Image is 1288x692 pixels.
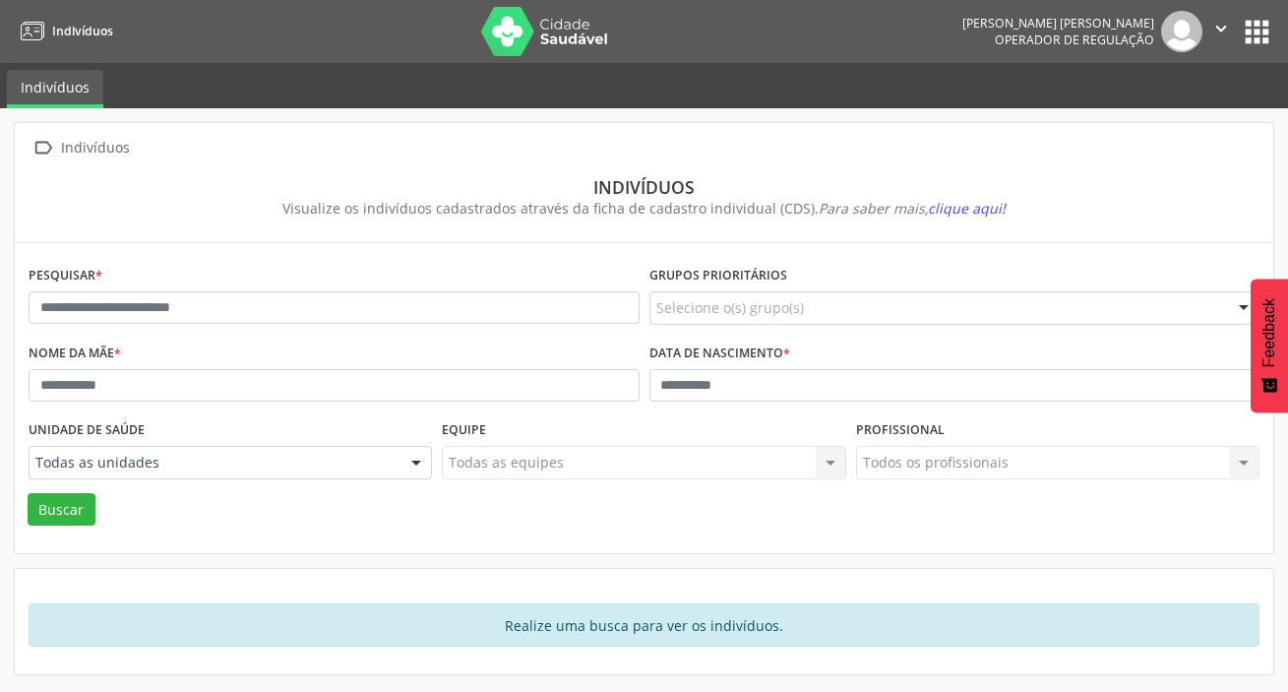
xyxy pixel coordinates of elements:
i:  [1210,18,1232,39]
i: Para saber mais, [819,199,1006,218]
div: Indivíduos [42,176,1246,198]
label: Data de nascimento [649,339,790,369]
button:  [1202,11,1240,52]
label: Pesquisar [29,261,102,291]
i:  [29,134,57,162]
button: Buscar [28,493,95,527]
span: Indivíduos [52,23,113,39]
img: img [1161,11,1202,52]
div: [PERSON_NAME] [PERSON_NAME] [962,15,1154,31]
a: Indivíduos [7,70,103,108]
span: Selecione o(s) grupo(s) [656,297,804,318]
button: Feedback - Mostrar pesquisa [1251,279,1288,412]
div: Visualize os indivíduos cadastrados através da ficha de cadastro individual (CDS). [42,198,1246,219]
label: Profissional [856,415,945,446]
div: Realize uma busca para ver os indivíduos. [29,603,1259,647]
a:  Indivíduos [29,134,133,162]
span: Operador de regulação [995,31,1154,48]
span: Todas as unidades [35,453,392,472]
label: Equipe [442,415,486,446]
a: Indivíduos [14,15,113,47]
span: Feedback [1260,298,1278,367]
label: Grupos prioritários [649,261,787,291]
span: clique aqui! [928,199,1006,218]
button: apps [1240,15,1274,49]
div: Indivíduos [57,134,133,162]
label: Nome da mãe [29,339,121,369]
label: Unidade de saúde [29,415,145,446]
